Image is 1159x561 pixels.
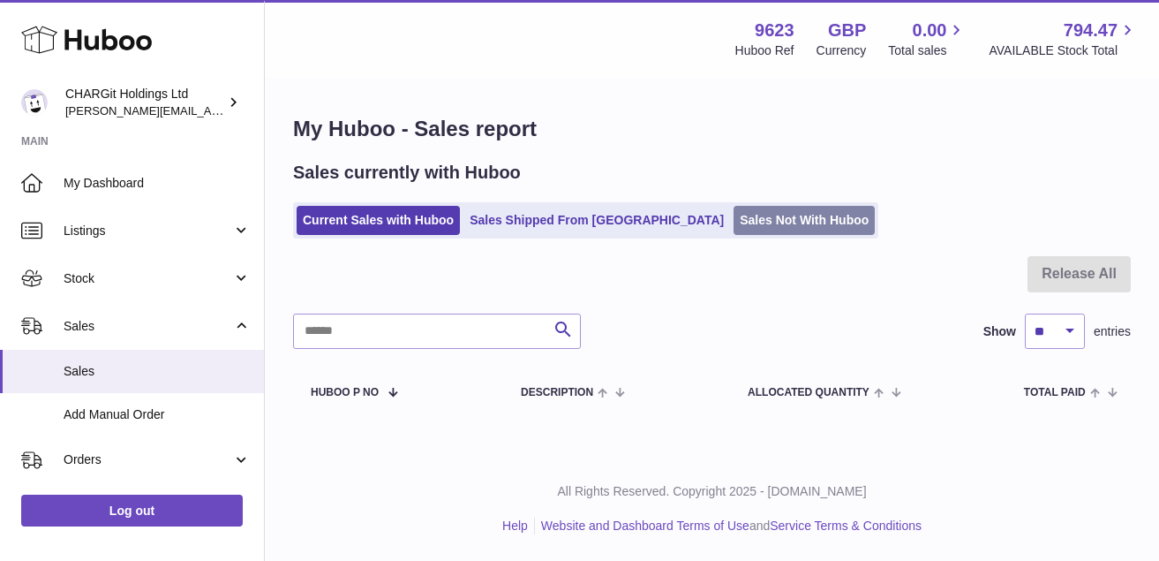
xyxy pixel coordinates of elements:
span: Huboo P no [311,387,379,398]
span: My Dashboard [64,175,251,192]
div: Huboo Ref [735,42,794,59]
div: Currency [817,42,867,59]
span: Orders [64,451,232,468]
a: Sales Not With Huboo [734,206,875,235]
h2: Sales currently with Huboo [293,161,521,185]
a: Website and Dashboard Terms of Use [541,519,749,533]
span: Listings [64,223,232,239]
span: 0.00 [913,19,947,42]
span: Stock [64,270,232,287]
span: AVAILABLE Stock Total [989,42,1138,59]
a: Service Terms & Conditions [770,519,922,533]
span: [PERSON_NAME][EMAIL_ADDRESS][DOMAIN_NAME] [65,103,354,118]
p: All Rights Reserved. Copyright 2025 - [DOMAIN_NAME] [279,483,1145,500]
span: Sales [64,363,251,380]
h1: My Huboo - Sales report [293,115,1131,143]
span: ALLOCATED Quantity [748,387,869,398]
a: Sales Shipped From [GEOGRAPHIC_DATA] [463,206,730,235]
strong: GBP [828,19,866,42]
a: Log out [21,495,243,527]
div: CHARGit Holdings Ltd [65,86,224,119]
span: Total paid [1024,387,1086,398]
a: Help [502,519,528,533]
a: 0.00 Total sales [888,19,967,59]
strong: 9623 [755,19,794,42]
span: Sales [64,318,232,335]
img: francesca@chargit.co.uk [21,89,48,116]
span: Description [521,387,593,398]
a: 794.47 AVAILABLE Stock Total [989,19,1138,59]
a: Current Sales with Huboo [297,206,460,235]
li: and [535,518,922,534]
span: Total sales [888,42,967,59]
span: entries [1094,323,1131,340]
span: 794.47 [1064,19,1118,42]
span: Add Manual Order [64,406,251,423]
label: Show [983,323,1016,340]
